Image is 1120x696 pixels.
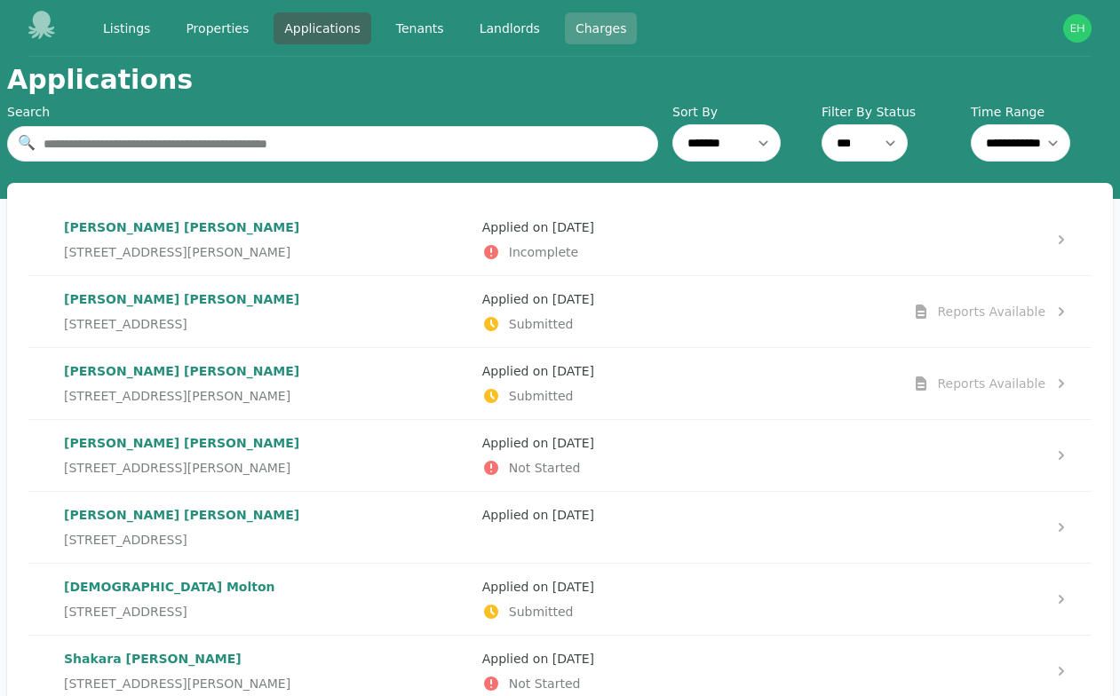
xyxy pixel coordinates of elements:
[64,675,290,692] span: [STREET_ADDRESS][PERSON_NAME]
[482,243,886,261] p: Incomplete
[482,675,886,692] p: Not Started
[64,315,187,333] span: [STREET_ADDRESS]
[175,12,259,44] a: Properties
[937,303,1045,320] div: Reports Available
[28,348,1092,419] a: [PERSON_NAME] [PERSON_NAME][STREET_ADDRESS][PERSON_NAME]Applied on [DATE]SubmittedReports Available
[672,103,814,121] label: Sort By
[971,103,1113,121] label: Time Range
[822,103,964,121] label: Filter By Status
[274,12,371,44] a: Applications
[565,12,638,44] a: Charges
[28,276,1092,347] a: [PERSON_NAME] [PERSON_NAME][STREET_ADDRESS]Applied on [DATE]SubmittedReports Available
[482,603,886,621] p: Submitted
[7,64,193,96] h1: Applications
[64,578,468,596] p: [DEMOGRAPHIC_DATA] Molton
[482,434,886,452] p: Applied on
[385,12,455,44] a: Tenants
[64,387,290,405] span: [STREET_ADDRESS][PERSON_NAME]
[28,204,1092,275] a: [PERSON_NAME] [PERSON_NAME][STREET_ADDRESS][PERSON_NAME]Applied on [DATE]Incomplete
[28,420,1092,491] a: [PERSON_NAME] [PERSON_NAME][STREET_ADDRESS][PERSON_NAME]Applied on [DATE]Not Started
[7,103,658,121] div: Search
[64,243,290,261] span: [STREET_ADDRESS][PERSON_NAME]
[482,362,886,380] p: Applied on
[482,387,886,405] p: Submitted
[64,531,187,549] span: [STREET_ADDRESS]
[28,564,1092,635] a: [DEMOGRAPHIC_DATA] Molton[STREET_ADDRESS]Applied on [DATE]Submitted
[937,375,1045,392] div: Reports Available
[469,12,551,44] a: Landlords
[482,650,886,668] p: Applied on
[552,580,594,594] time: [DATE]
[552,292,594,306] time: [DATE]
[64,434,468,452] p: [PERSON_NAME] [PERSON_NAME]
[64,362,468,380] p: [PERSON_NAME] [PERSON_NAME]
[64,459,290,477] span: [STREET_ADDRESS][PERSON_NAME]
[28,492,1092,563] a: [PERSON_NAME] [PERSON_NAME][STREET_ADDRESS]Applied on [DATE]
[552,652,594,666] time: [DATE]
[552,436,594,450] time: [DATE]
[482,459,886,477] p: Not Started
[552,220,594,234] time: [DATE]
[64,290,468,308] p: [PERSON_NAME] [PERSON_NAME]
[64,650,468,668] p: Shakara [PERSON_NAME]
[64,603,187,621] span: [STREET_ADDRESS]
[64,506,468,524] p: [PERSON_NAME] [PERSON_NAME]
[92,12,161,44] a: Listings
[552,364,594,378] time: [DATE]
[482,506,886,524] p: Applied on
[482,578,886,596] p: Applied on
[552,508,594,522] time: [DATE]
[64,218,468,236] p: [PERSON_NAME] [PERSON_NAME]
[482,315,886,333] p: Submitted
[482,290,886,308] p: Applied on
[482,218,886,236] p: Applied on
